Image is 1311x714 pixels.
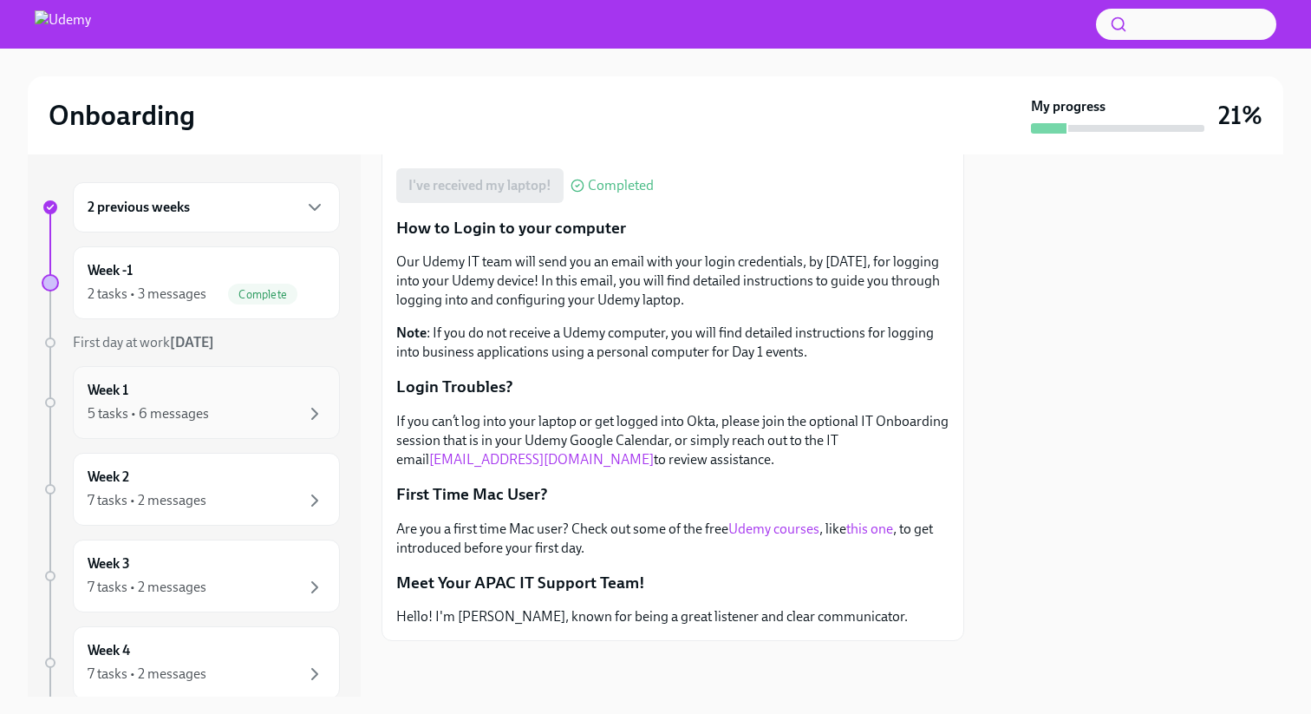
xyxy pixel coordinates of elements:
p: : If you do not receive a Udemy computer, you will find detailed instructions for logging into bu... [396,324,949,362]
div: 7 tasks • 2 messages [88,491,206,510]
h6: Week 1 [88,381,128,400]
h3: 21% [1218,100,1262,131]
span: Completed [588,179,654,193]
h6: Week 2 [88,468,129,487]
div: 2 tasks • 3 messages [88,285,206,304]
strong: My progress [1031,97,1106,116]
a: Week 15 tasks • 6 messages [42,366,340,439]
p: How to Login to your computer [396,217,949,239]
strong: Note [396,324,427,341]
p: If you can’t log into your laptop or get logged into Okta, please join the optional IT Onboarding... [396,412,949,469]
img: Udemy [35,10,91,38]
h6: Week -1 [88,261,133,280]
p: Are you a first time Mac user? Check out some of the free , like , to get introduced before your ... [396,520,949,558]
a: Udemy courses [728,521,819,537]
a: this one [846,521,893,537]
p: Our Udemy IT team will send you an email with your login credentials, by [DATE], for logging into... [396,252,949,310]
p: Hello! I'm [PERSON_NAME], known for being a great listener and clear communicator. [396,607,949,626]
p: First Time Mac User? [396,483,949,506]
a: Week -12 tasks • 3 messagesComplete [42,246,340,319]
div: 5 tasks • 6 messages [88,404,209,423]
p: Login Troubles? [396,376,949,398]
a: Week 37 tasks • 2 messages [42,540,340,612]
p: Meet Your APAC IT Support Team! [396,572,949,594]
span: First day at work [73,334,214,350]
div: 2 previous weeks [73,182,340,233]
div: 7 tasks • 2 messages [88,665,206,684]
div: 7 tasks • 2 messages [88,578,206,597]
a: [EMAIL_ADDRESS][DOMAIN_NAME] [429,451,654,468]
h2: Onboarding [49,98,195,133]
h6: 2 previous weeks [88,198,190,217]
strong: [DATE] [170,334,214,350]
span: Complete [228,288,297,301]
h6: Week 3 [88,554,130,573]
a: First day at work[DATE] [42,333,340,352]
a: Week 47 tasks • 2 messages [42,626,340,699]
a: Week 27 tasks • 2 messages [42,453,340,526]
h6: Week 4 [88,641,130,660]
